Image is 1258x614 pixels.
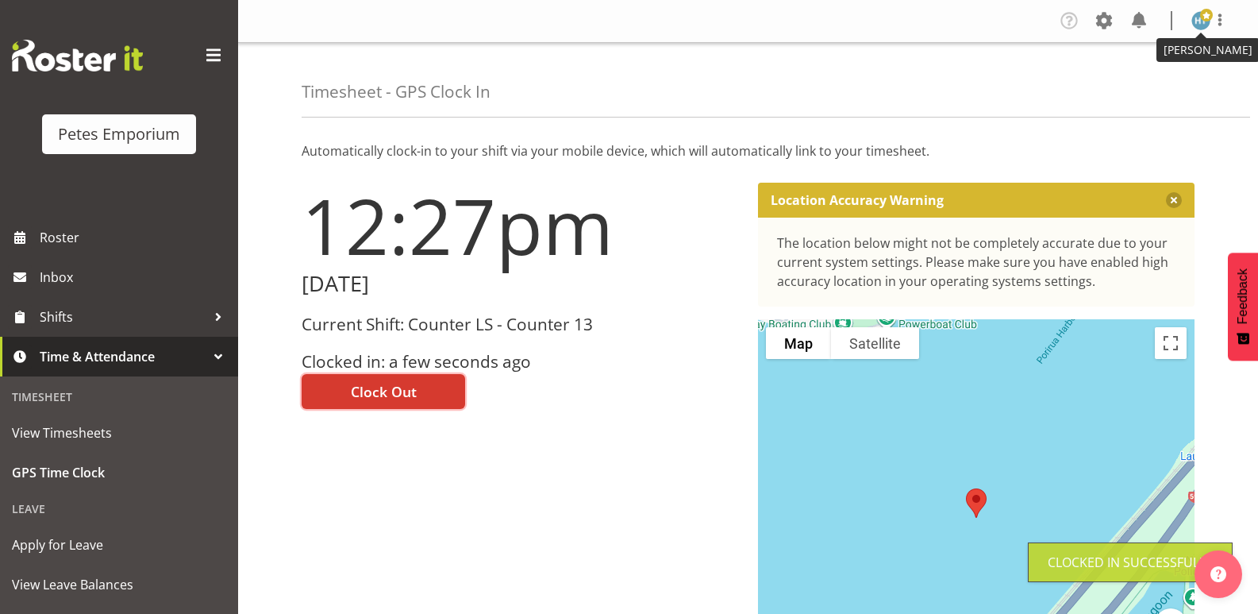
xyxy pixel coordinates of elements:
div: Timesheet [4,380,234,413]
h2: [DATE] [302,272,739,296]
a: View Leave Balances [4,565,234,604]
span: Apply for Leave [12,533,226,557]
div: Leave [4,492,234,525]
a: GPS Time Clock [4,453,234,492]
h3: Current Shift: Counter LS - Counter 13 [302,315,739,334]
button: Toggle fullscreen view [1155,327,1187,359]
h4: Timesheet - GPS Clock In [302,83,491,101]
span: View Leave Balances [12,573,226,597]
a: View Timesheets [4,413,234,453]
span: Clock Out [351,381,417,402]
span: Inbox [40,265,230,289]
h3: Clocked in: a few seconds ago [302,353,739,371]
img: helena-tomlin701.jpg [1191,11,1210,30]
a: Apply for Leave [4,525,234,565]
span: Shifts [40,305,206,329]
h1: 12:27pm [302,183,739,268]
span: Roster [40,226,230,249]
div: Petes Emporium [58,122,180,146]
p: Location Accuracy Warning [771,192,944,208]
button: Feedback - Show survey [1228,253,1258,361]
span: View Timesheets [12,421,226,445]
img: help-xxl-2.png [1210,566,1226,582]
button: Show satellite imagery [831,327,919,359]
button: Clock Out [302,374,465,409]
img: Rosterit website logo [12,40,143,71]
div: Clocked in Successfully [1048,553,1213,572]
button: Close message [1166,192,1182,208]
span: GPS Time Clock [12,461,226,485]
div: The location below might not be completely accurate due to your current system settings. Please m... [777,234,1176,291]
span: Time & Attendance [40,345,206,369]
button: Show street map [766,327,831,359]
p: Automatically clock-in to your shift via your mobile device, which will automatically link to you... [302,141,1195,160]
span: Feedback [1236,268,1250,324]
